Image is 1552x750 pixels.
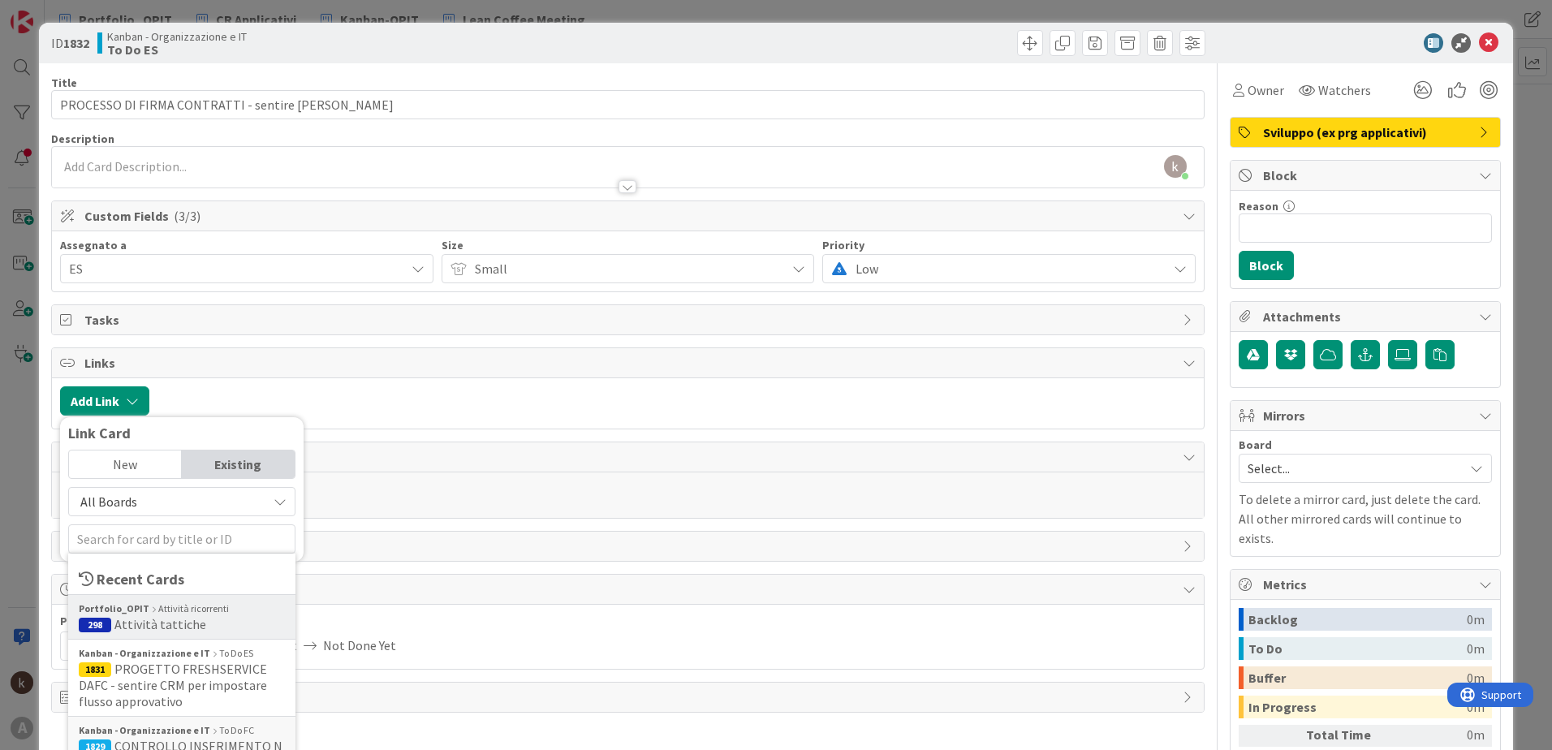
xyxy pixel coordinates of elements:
input: type card name here... [51,90,1205,119]
b: 1832 [63,35,89,51]
span: Planned Dates [60,613,203,630]
span: Comments [84,447,1175,467]
div: Attività ricorrenti [79,601,285,616]
span: Exit Criteria [84,687,1175,707]
div: 0m [1467,666,1485,689]
span: ES [69,259,405,278]
span: Sviluppo (ex prg applicativi) [1263,123,1471,142]
span: Low [856,257,1159,280]
img: AAcHTtd5rm-Hw59dezQYKVkaI0MZoYjvbSZnFopdN0t8vu62=s96-c [1164,155,1187,178]
div: Backlog [1248,608,1467,631]
span: Watchers [1318,80,1371,100]
div: Size [442,239,815,251]
span: ID [51,33,89,53]
label: Reason [1239,199,1278,213]
span: Owner [1248,80,1284,100]
span: Select... [1248,457,1455,480]
button: Block [1239,251,1294,280]
span: Support [34,2,74,22]
div: 0m [1467,608,1485,631]
span: Custom Fields [84,206,1175,226]
b: Kanban - Organizzazione e IT [79,723,210,738]
span: Actual Dates [211,613,396,630]
span: Mirrors [1263,406,1471,425]
b: To Do ES [107,43,247,56]
span: Attachments [1263,307,1471,326]
div: Existing [182,450,295,478]
div: 0m [1467,637,1485,660]
div: To Do ES [79,646,285,661]
span: ( 3/3 ) [174,208,200,224]
label: Title [51,75,77,90]
span: All Boards [80,494,137,510]
span: Links [84,353,1175,373]
div: To Do [1248,637,1467,660]
div: Priority [822,239,1196,251]
div: 1831 [79,662,111,677]
div: In Progress [1248,696,1467,718]
span: Tasks [84,310,1175,330]
span: PROGETTO FRESHSERVICE DAFC - sentire CRM per impostare flusso approvativo [79,661,267,709]
span: Metrics [1263,575,1471,594]
span: Not Done Yet [323,631,396,659]
div: Link Card [68,425,295,442]
span: Description [51,131,114,146]
b: Portfolio_OPIT [79,601,149,616]
div: To Do FC [79,723,285,738]
div: New [69,450,182,478]
span: Board [1239,439,1272,450]
div: 298 [79,618,111,632]
span: History [84,537,1175,556]
button: Add Link [60,386,149,416]
div: Total Time [1306,725,1395,747]
div: Assegnato a [60,239,433,251]
span: Attività tattiche [114,616,206,632]
span: Kanban - Organizzazione e IT [107,30,247,43]
span: Block [1263,166,1471,185]
p: To delete a mirror card, just delete the card. All other mirrored cards will continue to exists. [1239,489,1492,548]
input: Search for card by title or ID [68,524,295,554]
div: 0m [1467,696,1485,718]
span: Small [475,257,778,280]
div: 0m [1402,725,1485,747]
b: Kanban - Organizzazione e IT [79,646,210,661]
div: Buffer [1248,666,1467,689]
div: Recent Cards [79,568,285,590]
span: Dates [84,580,1175,599]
